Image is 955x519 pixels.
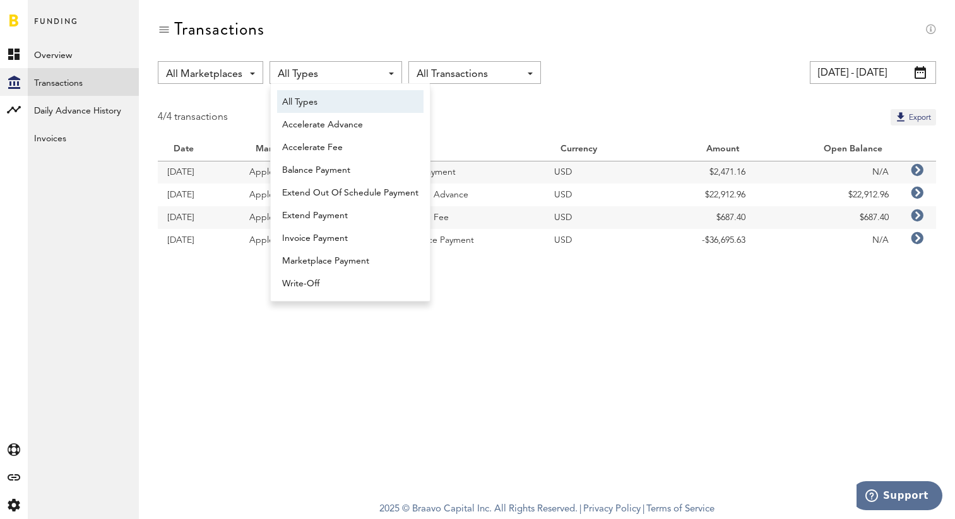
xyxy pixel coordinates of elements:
[379,138,545,161] th: Type
[417,64,520,85] span: All Transactions
[240,184,379,206] td: Apple App Store
[277,136,424,158] a: Accelerate Fee
[545,138,653,161] th: Currency
[282,182,418,204] span: Extend Out Of Schedule Payment
[174,19,264,39] div: Transactions
[282,273,418,294] span: Write-Off
[755,206,898,229] td: $687.40
[755,161,898,184] td: N/A
[158,109,228,125] div: 4/4 transactions
[158,138,240,161] th: Date
[277,113,424,136] a: Accelerate Advance
[282,228,418,249] span: Invoice Payment
[282,114,418,136] span: Accelerate Advance
[277,158,424,181] a: Balance Payment
[282,91,418,113] span: All Types
[379,161,545,184] td: Balance Payment
[28,96,139,124] a: Daily Advance History
[158,206,240,229] td: [DATE]
[755,184,898,206] td: $22,912.96
[653,229,756,252] td: -$36,695.63
[277,226,424,249] a: Invoice Payment
[166,64,242,85] span: All Marketplaces
[379,229,545,252] td: Marketplace Payment
[379,500,578,519] span: 2025 © Braavo Capital Inc. All Rights Reserved.
[282,250,418,272] span: Marketplace Payment
[891,109,936,125] button: Export
[379,184,545,206] td: Accelerate Advance
[894,110,907,123] img: Export
[857,481,942,513] iframe: Opens a widget where you can find more information
[755,138,898,161] th: Open Balance
[28,68,139,96] a: Transactions
[545,206,653,229] td: USD
[28,124,139,151] a: Invoices
[653,206,756,229] td: $687.40
[158,184,240,206] td: [DATE]
[158,229,240,252] td: [DATE]
[583,504,641,514] a: Privacy Policy
[277,204,424,226] a: Extend Payment
[653,161,756,184] td: $2,471.16
[282,205,418,226] span: Extend Payment
[282,137,418,158] span: Accelerate Fee
[240,161,379,184] td: Apple App Store
[277,181,424,204] a: Extend Out Of Schedule Payment
[282,160,418,181] span: Balance Payment
[545,161,653,184] td: USD
[278,64,381,85] span: All Types
[646,504,715,514] a: Terms of Service
[28,40,139,68] a: Overview
[240,206,379,229] td: Apple App Store
[34,14,78,40] span: Funding
[240,229,379,252] td: Apple App Store
[653,184,756,206] td: $22,912.96
[277,249,424,272] a: Marketplace Payment
[545,184,653,206] td: USD
[240,138,379,161] th: Marketplace
[379,206,545,229] td: Accelerate Fee
[755,229,898,252] td: N/A
[545,229,653,252] td: USD
[277,272,424,294] a: Write-Off
[158,161,240,184] td: [DATE]
[653,138,756,161] th: Amount
[277,90,424,113] a: All Types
